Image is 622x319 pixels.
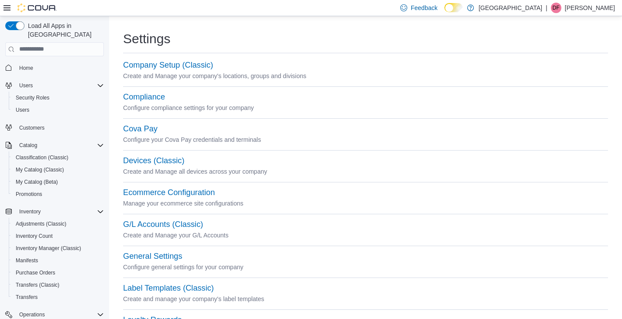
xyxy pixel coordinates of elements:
a: Security Roles [12,93,53,103]
p: Manage your ecommerce site configurations [123,198,608,209]
p: Configure your Cova Pay credentials and terminals [123,134,608,145]
button: Inventory [16,206,44,217]
a: Home [16,63,37,73]
span: Catalog [19,142,37,149]
button: Classification (Classic) [9,151,107,164]
span: Inventory Manager (Classic) [16,245,81,252]
span: Adjustments (Classic) [12,219,104,229]
span: Purchase Orders [12,268,104,278]
span: Users [19,82,33,89]
span: Inventory [19,208,41,215]
a: Customers [16,123,48,133]
a: Inventory Count [12,231,56,241]
span: Home [19,65,33,72]
button: Ecommerce Configuration [123,188,215,197]
button: Transfers [9,291,107,303]
button: G/L Accounts (Classic) [123,220,203,229]
p: Create and Manage your company's locations, groups and divisions [123,71,608,81]
a: Adjustments (Classic) [12,219,70,229]
span: Manifests [16,257,38,264]
a: Inventory Manager (Classic) [12,243,85,254]
button: Compliance [123,93,165,102]
p: Configure compliance settings for your company [123,103,608,113]
p: Create and manage your company's label templates [123,294,608,304]
button: General Settings [123,252,182,261]
p: [PERSON_NAME] [565,3,615,13]
span: Security Roles [16,94,49,101]
span: Purchase Orders [16,269,55,276]
button: Inventory [2,206,107,218]
span: Promotions [12,189,104,199]
button: Users [9,104,107,116]
button: My Catalog (Classic) [9,164,107,176]
span: Load All Apps in [GEOGRAPHIC_DATA] [24,21,104,39]
button: Security Roles [9,92,107,104]
a: Classification (Classic) [12,152,72,163]
span: Catalog [16,140,104,151]
p: | [546,3,547,13]
span: DF [553,3,560,13]
a: Transfers [12,292,41,302]
button: Inventory Manager (Classic) [9,242,107,254]
a: My Catalog (Classic) [12,165,68,175]
button: Company Setup (Classic) [123,61,213,70]
span: Users [16,80,104,91]
span: Inventory Manager (Classic) [12,243,104,254]
span: Inventory Count [16,233,53,240]
button: Customers [2,121,107,134]
span: Transfers [12,292,104,302]
button: Devices (Classic) [123,156,184,165]
button: Transfers (Classic) [9,279,107,291]
p: Create and Manage your G/L Accounts [123,230,608,240]
span: Manifests [12,255,104,266]
a: My Catalog (Beta) [12,177,62,187]
input: Dark Mode [444,3,463,12]
span: Transfers (Classic) [16,281,59,288]
span: Users [16,106,29,113]
button: Cova Pay [123,124,158,134]
span: Users [12,105,104,115]
button: Catalog [2,139,107,151]
span: Transfers (Classic) [12,280,104,290]
span: Transfers [16,294,38,301]
button: Users [2,79,107,92]
span: Home [16,62,104,73]
span: Customers [19,124,45,131]
span: My Catalog (Beta) [16,178,58,185]
span: Customers [16,122,104,133]
a: Manifests [12,255,41,266]
a: Purchase Orders [12,268,59,278]
span: Operations [19,311,45,318]
a: Promotions [12,189,46,199]
button: My Catalog (Beta) [9,176,107,188]
span: Classification (Classic) [16,154,69,161]
button: Inventory Count [9,230,107,242]
p: Create and Manage all devices across your company [123,166,608,177]
span: My Catalog (Classic) [16,166,64,173]
span: Promotions [16,191,42,198]
span: Security Roles [12,93,104,103]
button: Users [16,80,36,91]
button: Manifests [9,254,107,267]
a: Users [12,105,33,115]
button: Purchase Orders [9,267,107,279]
span: My Catalog (Beta) [12,177,104,187]
span: Inventory [16,206,104,217]
a: Transfers (Classic) [12,280,63,290]
button: Label Templates (Classic) [123,284,214,293]
span: Inventory Count [12,231,104,241]
h1: Settings [123,30,170,48]
button: Adjustments (Classic) [9,218,107,230]
button: Catalog [16,140,41,151]
span: Adjustments (Classic) [16,220,66,227]
span: Feedback [411,3,437,12]
button: Home [2,62,107,74]
img: Cova [17,3,57,12]
button: Promotions [9,188,107,200]
span: My Catalog (Classic) [12,165,104,175]
span: Classification (Classic) [12,152,104,163]
p: [GEOGRAPHIC_DATA] [478,3,542,13]
p: Configure general settings for your company [123,262,608,272]
div: David Fowler [551,3,561,13]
